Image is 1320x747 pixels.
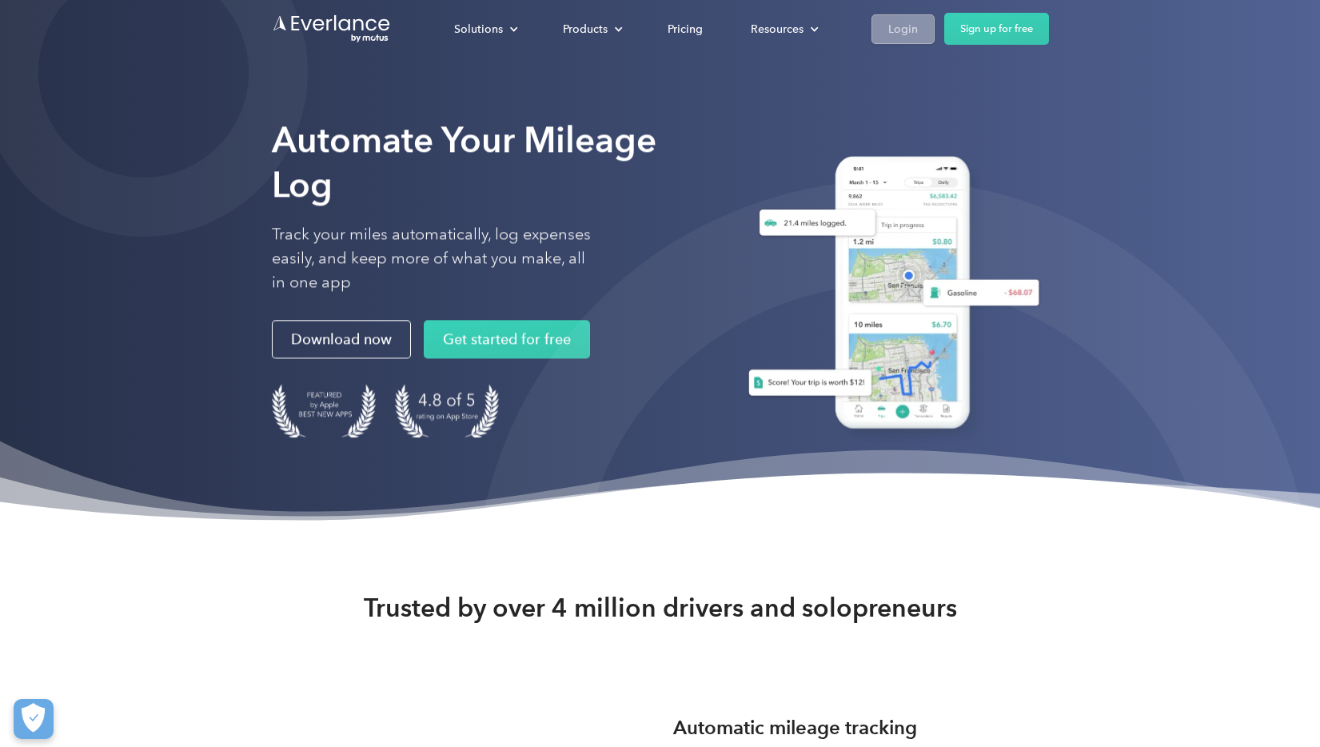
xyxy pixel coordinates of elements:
a: Get started for free [424,321,590,359]
div: Solutions [438,15,531,43]
p: Track your miles automatically, log expenses easily, and keep more of what you make, all in one app [272,223,592,295]
a: Download now [272,321,411,359]
a: Login [871,14,935,44]
a: Sign up for free [944,13,1049,45]
h3: Automatic mileage tracking [673,713,917,742]
div: Pricing [668,19,703,39]
div: Resources [735,15,831,43]
a: Go to homepage [272,14,392,44]
a: Pricing [652,15,719,43]
img: 4.9 out of 5 stars on the app store [395,385,499,438]
div: Solutions [454,19,503,39]
img: Badge for Featured by Apple Best New Apps [272,385,376,438]
div: Login [888,19,918,39]
div: Products [547,15,636,43]
strong: Trusted by over 4 million drivers and solopreneurs [364,592,957,624]
div: Products [563,19,608,39]
div: Resources [751,19,804,39]
button: Cookies Settings [14,699,54,739]
strong: Automate Your Mileage Log [272,118,656,206]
